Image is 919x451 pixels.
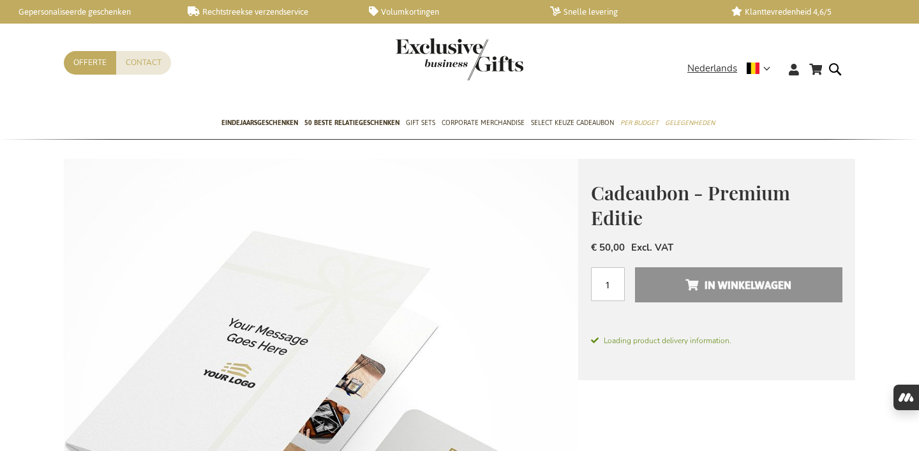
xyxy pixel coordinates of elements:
a: Gift Sets [406,108,435,140]
span: Loading product delivery information. [591,335,842,346]
span: Select Keuze Cadeaubon [531,116,614,129]
span: Eindejaarsgeschenken [221,116,298,129]
a: Contact [116,51,171,75]
span: Nederlands [687,61,737,76]
span: Corporate Merchandise [442,116,525,129]
span: Gift Sets [406,116,435,129]
a: Rechtstreekse verzendservice [188,6,348,17]
a: Snelle levering [550,6,711,17]
a: Eindejaarsgeschenken [221,108,298,140]
span: Gelegenheden [665,116,715,129]
span: € 50,00 [591,241,625,254]
a: Corporate Merchandise [442,108,525,140]
span: 50 beste relatiegeschenken [304,116,400,129]
span: Cadeaubon - Premium Editie [591,180,790,230]
a: Klanttevredenheid 4,6/5 [731,6,892,17]
a: Volumkortingen [369,6,530,17]
a: 50 beste relatiegeschenken [304,108,400,140]
a: Per Budget [620,108,659,140]
span: Per Budget [620,116,659,129]
input: Aantal [591,267,625,301]
a: Select Keuze Cadeaubon [531,108,614,140]
img: Exclusive Business gifts logo [396,38,523,80]
a: Gelegenheden [665,108,715,140]
a: store logo [396,38,459,80]
span: Excl. VAT [631,241,673,254]
a: Gepersonaliseerde geschenken [6,6,167,17]
a: Offerte [64,51,116,75]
